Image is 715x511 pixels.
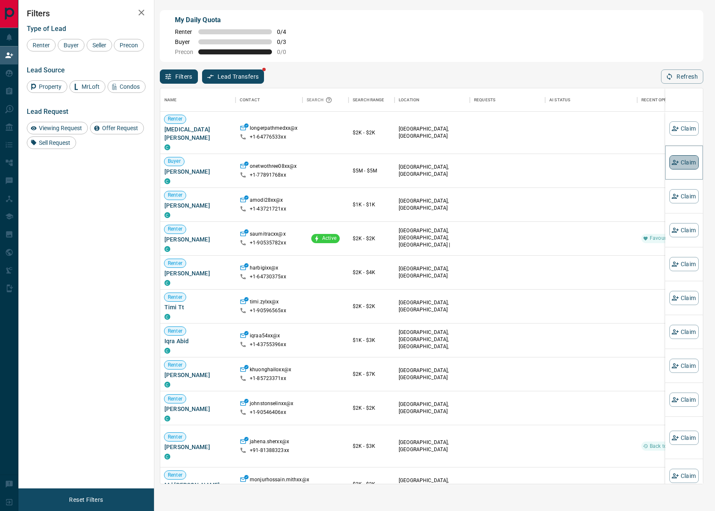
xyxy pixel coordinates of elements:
[164,348,170,354] div: condos.ca
[669,155,699,169] button: Claim
[277,28,295,35] span: 0 / 4
[164,125,231,142] span: [MEDICAL_DATA][PERSON_NAME]
[117,83,143,90] span: Condos
[164,416,170,421] div: condos.ca
[250,239,286,247] p: +1- 90535782xx
[164,201,231,210] span: [PERSON_NAME]
[164,443,231,451] span: [PERSON_NAME]
[90,122,144,134] div: Offer Request
[202,69,264,84] button: Lead Transfers
[250,163,297,172] p: onetwothree08xx@x
[30,42,53,49] span: Renter
[175,39,193,45] span: Buyer
[250,273,286,280] p: +1- 64730375xx
[164,192,186,199] span: Renter
[164,269,231,277] span: [PERSON_NAME]
[669,325,699,339] button: Claim
[27,136,76,149] div: Sell Request
[646,443,680,450] span: Back to Site
[669,189,699,203] button: Claim
[164,167,231,176] span: [PERSON_NAME]
[164,395,186,403] span: Renter
[27,8,146,18] h2: Filters
[108,80,146,93] div: Condos
[250,341,286,348] p: +1- 43755396xx
[250,476,309,485] p: monjurhossain.mithxx@x
[399,367,466,381] p: [GEOGRAPHIC_DATA], [GEOGRAPHIC_DATA]
[175,49,193,55] span: Precon
[353,442,390,450] p: $2K - $3K
[353,88,384,112] div: Search Range
[250,205,286,213] p: +1- 43721721xx
[164,235,231,244] span: [PERSON_NAME]
[27,66,65,74] span: Lead Source
[669,121,699,136] button: Claim
[353,303,390,310] p: $2K - $2K
[164,260,186,267] span: Renter
[399,227,466,256] p: [GEOGRAPHIC_DATA], [GEOGRAPHIC_DATA], [GEOGRAPHIC_DATA] | [GEOGRAPHIC_DATA]
[79,83,103,90] span: MrLoft
[164,158,184,165] span: Buyer
[399,126,466,140] p: [GEOGRAPHIC_DATA], [GEOGRAPHIC_DATA]
[669,359,699,373] button: Claim
[661,69,703,84] button: Refresh
[399,88,419,112] div: Location
[164,481,231,489] span: Md [PERSON_NAME]
[69,80,105,93] div: MrLoft
[164,88,177,112] div: Name
[27,108,68,116] span: Lead Request
[164,454,170,460] div: condos.ca
[353,201,390,208] p: $1K - $1K
[277,39,295,45] span: 0 / 3
[90,42,109,49] span: Seller
[353,336,390,344] p: $1K - $3K
[164,246,170,252] div: condos.ca
[277,49,295,55] span: 0 / 0
[164,362,186,369] span: Renter
[250,172,286,179] p: +1- 77891768xx
[646,235,675,242] span: Favourite
[36,83,64,90] span: Property
[353,370,390,378] p: $2K - $7K
[175,28,193,35] span: Renter
[399,439,466,453] p: [GEOGRAPHIC_DATA], [GEOGRAPHIC_DATA]
[58,39,85,51] div: Buyer
[669,469,699,483] button: Claim
[250,409,286,416] p: +1- 90546406xx
[27,25,66,33] span: Type of Lead
[164,144,170,150] div: condos.ca
[250,298,279,307] p: timi.zylxx@x
[395,88,470,112] div: Location
[27,80,67,93] div: Property
[250,366,291,375] p: khuonghailoxx@x
[353,235,390,242] p: $2K - $2K
[353,480,390,488] p: $2K - $2K
[117,42,141,49] span: Precon
[164,382,170,388] div: condos.ca
[164,434,186,441] span: Renter
[319,235,340,242] span: Active
[87,39,112,51] div: Seller
[164,328,186,335] span: Renter
[349,88,395,112] div: Search Range
[470,88,545,112] div: Requests
[27,122,88,134] div: Viewing Request
[353,404,390,412] p: $2K - $2K
[99,125,141,131] span: Offer Request
[250,231,286,239] p: saumitracxx@x
[353,129,390,136] p: $2K - $2K
[545,88,637,112] div: AI Status
[474,88,495,112] div: Requests
[399,299,466,313] p: [GEOGRAPHIC_DATA], [GEOGRAPHIC_DATA]
[175,15,295,25] p: My Daily Quota
[399,265,466,280] p: [GEOGRAPHIC_DATA], [GEOGRAPHIC_DATA]
[250,438,289,447] p: jahena.sherxx@x
[61,42,82,49] span: Buyer
[669,223,699,237] button: Claim
[164,405,231,413] span: [PERSON_NAME]
[250,400,293,409] p: johnstonselinxx@x
[307,88,334,112] div: Search
[399,401,466,415] p: [GEOGRAPHIC_DATA], [GEOGRAPHIC_DATA]
[399,198,466,212] p: [GEOGRAPHIC_DATA], [GEOGRAPHIC_DATA]
[399,477,466,491] p: [GEOGRAPHIC_DATA], [GEOGRAPHIC_DATA]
